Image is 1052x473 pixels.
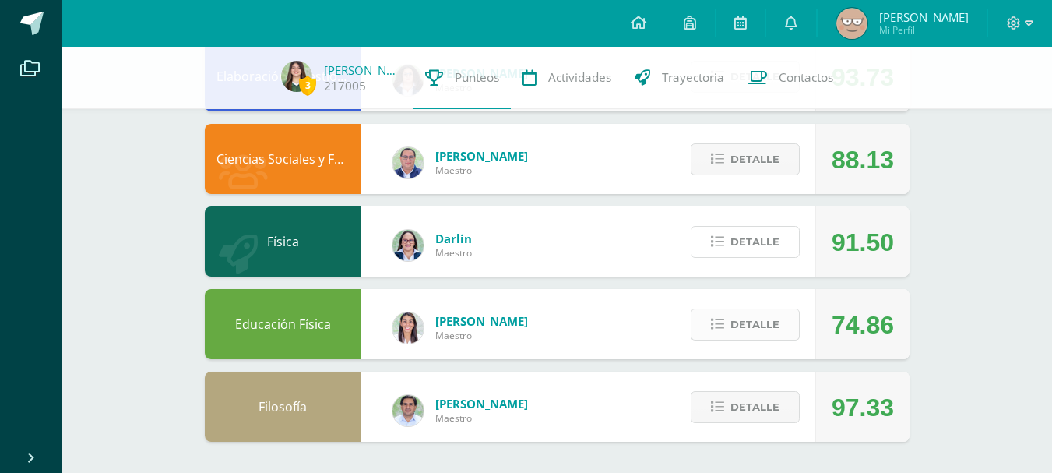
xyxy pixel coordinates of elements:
[392,147,424,178] img: c1c1b07ef08c5b34f56a5eb7b3c08b85.png
[730,228,779,256] span: Detalle
[435,246,472,259] span: Maestro
[324,62,402,78] a: [PERSON_NAME]
[205,124,361,194] div: Ciencias Sociales y Formación Ciudadana 4
[730,310,779,339] span: Detalle
[730,145,779,174] span: Detalle
[879,9,969,25] span: [PERSON_NAME]
[455,69,499,86] span: Punteos
[623,47,736,109] a: Trayectoria
[832,372,894,443] div: 97.33
[836,8,867,39] img: 71f96e2616eca63d647a955b9c55e1b9.png
[392,312,424,344] img: 68dbb99899dc55733cac1a14d9d2f825.png
[324,78,366,94] a: 217005
[435,411,528,425] span: Maestro
[205,206,361,277] div: Física
[435,231,472,246] span: Darlin
[832,290,894,360] div: 74.86
[691,391,800,423] button: Detalle
[879,23,969,37] span: Mi Perfil
[392,395,424,426] img: f767cae2d037801592f2ba1a5db71a2a.png
[691,309,800,341] button: Detalle
[662,69,724,86] span: Trayectoria
[413,47,511,109] a: Punteos
[511,47,623,109] a: Actividades
[832,125,894,195] div: 88.13
[435,148,528,164] span: [PERSON_NAME]
[832,207,894,277] div: 91.50
[392,230,424,261] img: 571966f00f586896050bf2f129d9ef0a.png
[435,396,528,411] span: [PERSON_NAME]
[435,329,528,342] span: Maestro
[205,289,361,359] div: Educación Física
[779,69,833,86] span: Contactos
[730,393,779,422] span: Detalle
[435,164,528,177] span: Maestro
[281,61,312,92] img: 6a14ada82c720ff23d4067649101bdce.png
[548,69,611,86] span: Actividades
[691,226,800,258] button: Detalle
[691,143,800,175] button: Detalle
[299,76,316,95] span: 3
[435,313,528,329] span: [PERSON_NAME]
[205,372,361,442] div: Filosofía
[736,47,845,109] a: Contactos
